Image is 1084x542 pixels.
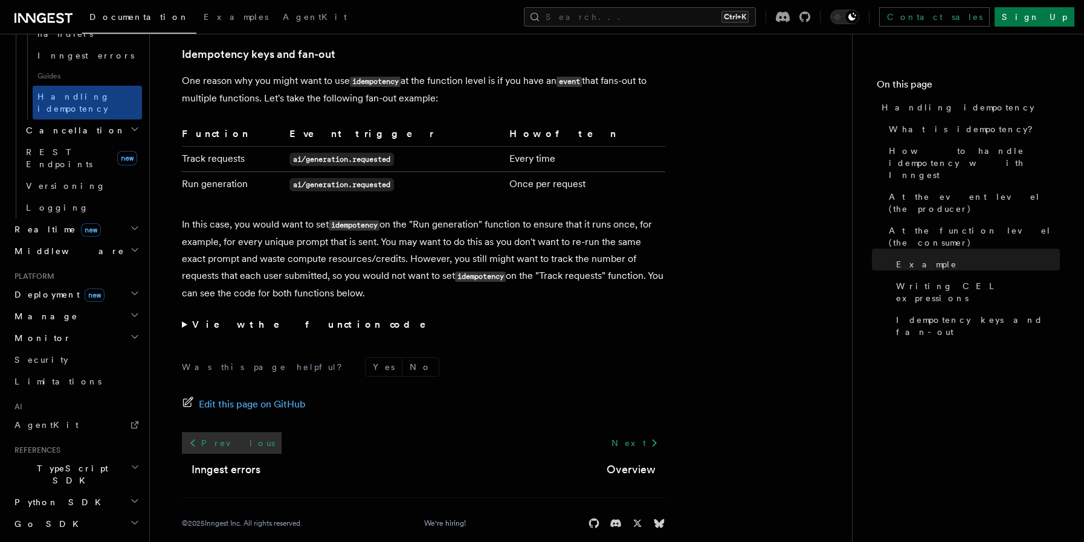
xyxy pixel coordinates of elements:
a: How to handle idempotency with Inngest [884,140,1060,186]
a: Writing CEL expressions [891,275,1060,309]
a: Idempotency keys and fan-out [891,309,1060,343]
a: Idempotency keys and fan-out [182,46,335,63]
span: Deployment [10,289,105,301]
span: Writing CEL expressions [896,280,1060,304]
a: At the function level (the consumer) [884,220,1060,253]
span: How to handle idempotency with Inngest [889,145,1060,181]
a: Overview [607,461,656,478]
span: Idempotency keys and fan-out [896,314,1060,338]
a: Documentation [82,4,196,34]
button: Deploymentnew [10,284,142,305]
a: Contact sales [879,7,990,27]
a: What is idempotency? [884,118,1060,140]
span: Guides [33,66,142,86]
code: event [557,77,582,87]
span: Handling idempotency [882,101,1034,113]
code: idempotency [455,272,506,282]
td: Run generation [182,172,285,197]
span: What is idempotency? [889,123,1041,135]
button: Go SDK [10,513,142,535]
span: Manage [10,310,78,322]
span: Python SDK [10,496,108,508]
code: ai/generation.requested [289,153,394,166]
kbd: Ctrl+K [721,11,749,23]
span: Go SDK [10,518,86,530]
button: Yes [366,358,402,376]
code: idempotency [329,220,379,231]
th: How often [505,126,665,147]
td: Every time [505,147,665,172]
summary: View the function code [182,316,665,333]
a: Edit this page on GitHub [182,396,306,413]
span: At the function level (the consumer) [889,225,1060,249]
strong: View the function code [192,319,443,330]
a: Versioning [21,175,142,197]
a: Logging [21,197,142,218]
a: REST Endpointsnew [21,141,142,175]
button: Cancellation [21,120,142,141]
span: AgentKit [15,420,79,430]
span: new [117,151,137,165]
a: Examples [196,4,276,33]
span: new [85,289,105,302]
td: Track requests [182,147,285,172]
a: Next [604,432,665,454]
code: idempotency [350,77,401,87]
a: Sign Up [995,7,1074,27]
button: Manage [10,305,142,327]
span: Logging [26,203,89,212]
a: At the event level (the producer) [884,186,1060,220]
span: Platform [10,272,54,281]
th: Event trigger [285,126,505,147]
span: AI [10,402,22,412]
button: TypeScript SDK [10,458,142,491]
span: Example [896,258,957,270]
p: In this case, you would want to set on the "Run generation" function to ensure that it runs once,... [182,216,665,302]
span: Edit this page on GitHub [199,396,306,413]
span: Middleware [10,245,124,257]
a: AgentKit [276,4,354,33]
span: Versioning [26,181,106,191]
a: Inngest errors [33,45,142,66]
a: Limitations [10,371,142,392]
span: References [10,445,60,455]
button: Toggle dark mode [830,10,859,24]
span: REST Endpoints [26,147,92,169]
span: TypeScript SDK [10,462,131,486]
p: Was this page helpful? [182,361,350,373]
a: Security [10,349,142,371]
th: Function [182,126,285,147]
span: Documentation [89,12,189,22]
div: © 2025 Inngest Inc. All rights reserved. [182,518,302,528]
button: No [402,358,439,376]
td: Once per request [505,172,665,197]
span: Monitor [10,332,71,344]
span: Cancellation [21,124,126,136]
a: Example [891,253,1060,275]
p: One reason why you might want to use at the function level is if you have an that fans-out to mul... [182,72,665,107]
span: Limitations [15,377,102,386]
button: Python SDK [10,491,142,513]
span: AgentKit [283,12,347,22]
button: Realtimenew [10,218,142,240]
button: Monitor [10,327,142,349]
span: Security [15,355,68,365]
a: Handling idempotency [877,97,1060,118]
a: Previous [182,432,282,454]
code: ai/generation.requested [289,178,394,191]
a: Handling idempotency [33,86,142,120]
span: Handling idempotency [37,92,110,113]
span: Inngest errors [37,51,134,60]
button: Search...Ctrl+K [524,7,756,27]
span: At the event level (the producer) [889,191,1060,215]
span: Realtime [10,223,101,235]
span: Examples [204,12,268,22]
a: AgentKit [10,414,142,436]
a: Inngest errors [192,461,260,478]
h4: On this page [877,77,1060,97]
span: new [81,223,101,237]
a: We're hiring! [424,518,466,528]
button: Middleware [10,240,142,262]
